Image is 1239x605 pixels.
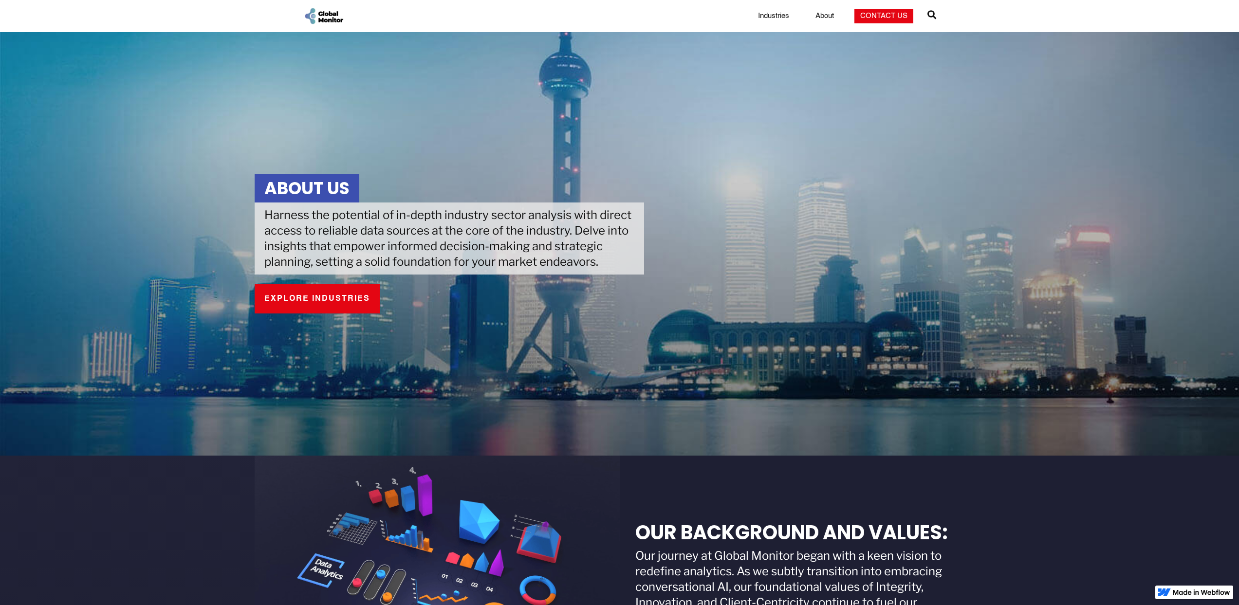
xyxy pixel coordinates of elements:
[255,202,644,275] div: Harness the potential of in-depth industry sector analysis with direct access to reliable data so...
[854,9,913,23] a: Contact Us
[255,174,359,203] h1: About Us
[927,8,936,21] span: 
[810,11,840,21] a: About
[1173,589,1230,595] img: Made in Webflow
[635,522,969,543] h1: Our Background and Values:
[927,6,936,26] a: 
[255,284,380,313] a: EXPLORE INDUSTRIES
[752,11,795,21] a: Industries
[303,7,344,25] a: home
